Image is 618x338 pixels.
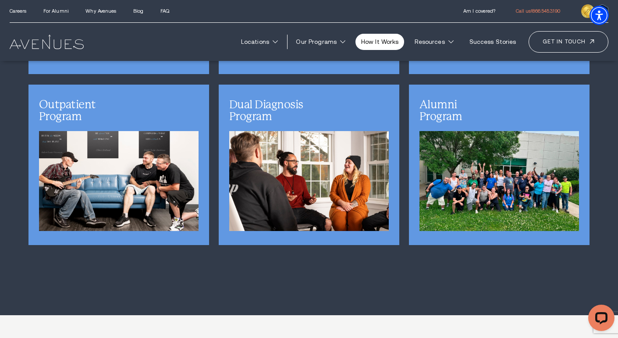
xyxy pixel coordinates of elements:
[133,8,143,14] a: Blog
[235,34,284,50] a: Locations
[409,34,459,50] a: Resources
[355,34,404,50] a: How It Works
[43,8,69,14] a: For Alumni
[463,8,495,14] a: Am I covered?
[464,34,522,50] a: Success Stories
[532,8,560,14] span: 866.545.3190
[590,6,609,25] div: Accessibility Menu
[85,8,116,14] a: Why Avenues
[516,8,560,14] a: call 866.545.3190
[581,4,594,18] img: clock
[10,8,27,14] a: Careers
[291,34,351,50] a: Our Programs
[529,31,608,52] a: Get in touch
[160,8,169,14] a: FAQ
[581,301,618,338] iframe: LiveChat chat widget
